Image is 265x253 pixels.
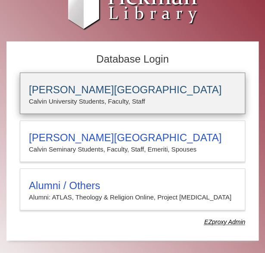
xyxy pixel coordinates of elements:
p: Calvin Seminary Students, Faculty, Staff, Emeriti, Spouses [29,144,236,155]
h3: Alumni / Others [29,180,236,192]
a: [PERSON_NAME][GEOGRAPHIC_DATA]Calvin Seminary Students, Faculty, Staff, Emeriti, Spouses [20,120,245,162]
h3: [PERSON_NAME][GEOGRAPHIC_DATA] [29,132,236,144]
a: [PERSON_NAME][GEOGRAPHIC_DATA]Calvin University Students, Faculty, Staff [20,73,245,114]
p: Calvin University Students, Faculty, Staff [29,96,236,107]
dfn: Use Alumni login [204,218,245,225]
summary: Alumni / OthersAlumni: ATLAS, Theology & Religion Online, Project [MEDICAL_DATA] [29,180,236,203]
h2: Database Login [16,51,249,68]
h3: [PERSON_NAME][GEOGRAPHIC_DATA] [29,84,236,96]
p: Alumni: ATLAS, Theology & Religion Online, Project [MEDICAL_DATA] [29,192,236,203]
